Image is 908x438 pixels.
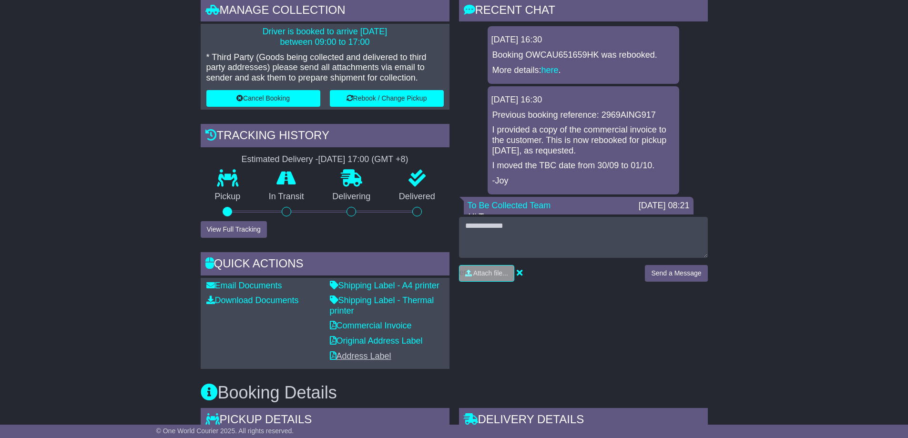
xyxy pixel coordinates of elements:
a: Email Documents [206,281,282,290]
p: -Joy [492,176,674,186]
p: I moved the TBC date from 30/09 to 01/10. [492,161,674,171]
a: Commercial Invoice [330,321,412,330]
div: [DATE] 16:30 [491,95,675,105]
span: © One World Courier 2025. All rights reserved. [156,427,294,435]
a: Address Label [330,351,391,361]
p: In Transit [255,192,318,202]
p: * Third Party (Goods being collected and delivered to third party addresses) please send all atta... [206,52,444,83]
a: Download Documents [206,295,299,305]
p: Delivering [318,192,385,202]
a: Original Address Label [330,336,423,346]
button: Rebook / Change Pickup [330,90,444,107]
p: Driver is booked to arrive [DATE] between 09:00 to 17:00 [206,27,444,47]
div: [DATE] 08:21 [639,201,690,211]
div: Quick Actions [201,252,449,278]
div: Estimated Delivery - [201,154,449,165]
a: Shipping Label - A4 printer [330,281,439,290]
h3: Booking Details [201,383,708,402]
button: Cancel Booking [206,90,320,107]
a: Shipping Label - Thermal printer [330,295,434,316]
a: here [541,65,559,75]
button: Send a Message [645,265,707,282]
p: Previous booking reference: 2969AING917 [492,110,674,121]
p: Hi Team, [469,212,689,223]
p: Delivered [385,192,449,202]
p: I provided a copy of the commercial invoice to the customer. This is now rebooked for pickup [DAT... [492,125,674,156]
p: Pickup [201,192,255,202]
a: To Be Collected Team [468,201,551,210]
div: Delivery Details [459,408,708,434]
div: [DATE] 16:30 [491,35,675,45]
button: View Full Tracking [201,221,267,238]
div: Tracking history [201,124,449,150]
div: [DATE] 17:00 (GMT +8) [318,154,408,165]
p: More details: . [492,65,674,76]
p: Booking OWCAU651659HK was rebooked. [492,50,674,61]
div: Pickup Details [201,408,449,434]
